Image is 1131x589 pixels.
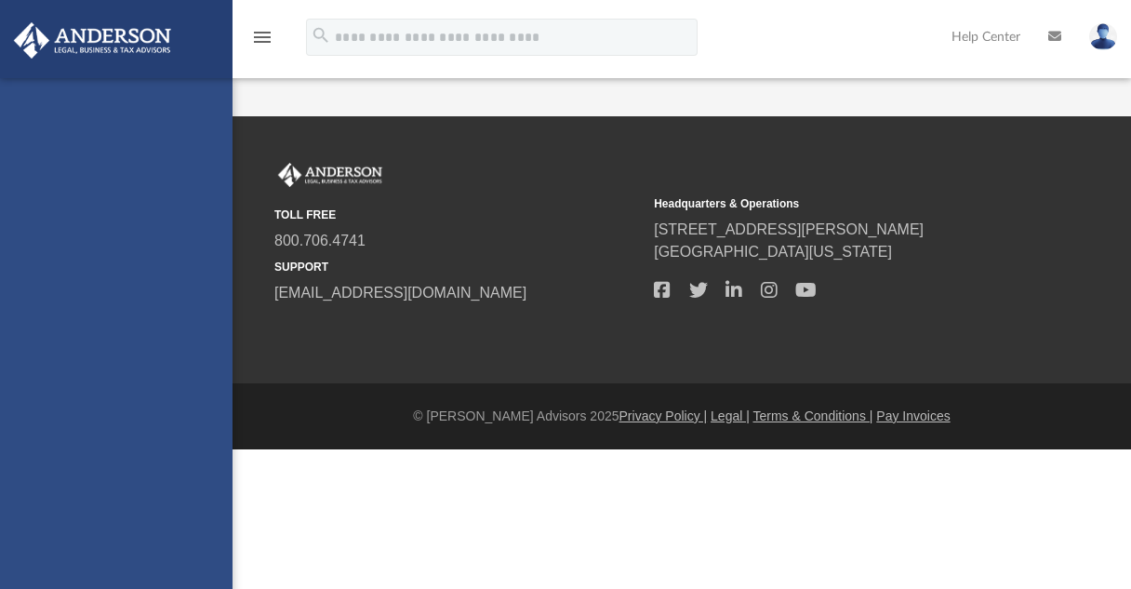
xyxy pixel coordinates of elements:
[274,207,641,223] small: TOLL FREE
[251,35,273,48] a: menu
[753,408,873,423] a: Terms & Conditions |
[233,407,1131,426] div: © [PERSON_NAME] Advisors 2025
[274,163,386,187] img: Anderson Advisors Platinum Portal
[274,259,641,275] small: SUPPORT
[8,22,177,59] img: Anderson Advisors Platinum Portal
[251,26,273,48] i: menu
[274,233,366,248] a: 800.706.4741
[654,221,924,237] a: [STREET_ADDRESS][PERSON_NAME]
[876,408,950,423] a: Pay Invoices
[274,285,526,301] a: [EMAIL_ADDRESS][DOMAIN_NAME]
[311,25,331,46] i: search
[654,244,892,260] a: [GEOGRAPHIC_DATA][US_STATE]
[711,408,750,423] a: Legal |
[654,195,1020,212] small: Headquarters & Operations
[1089,23,1117,50] img: User Pic
[619,408,708,423] a: Privacy Policy |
